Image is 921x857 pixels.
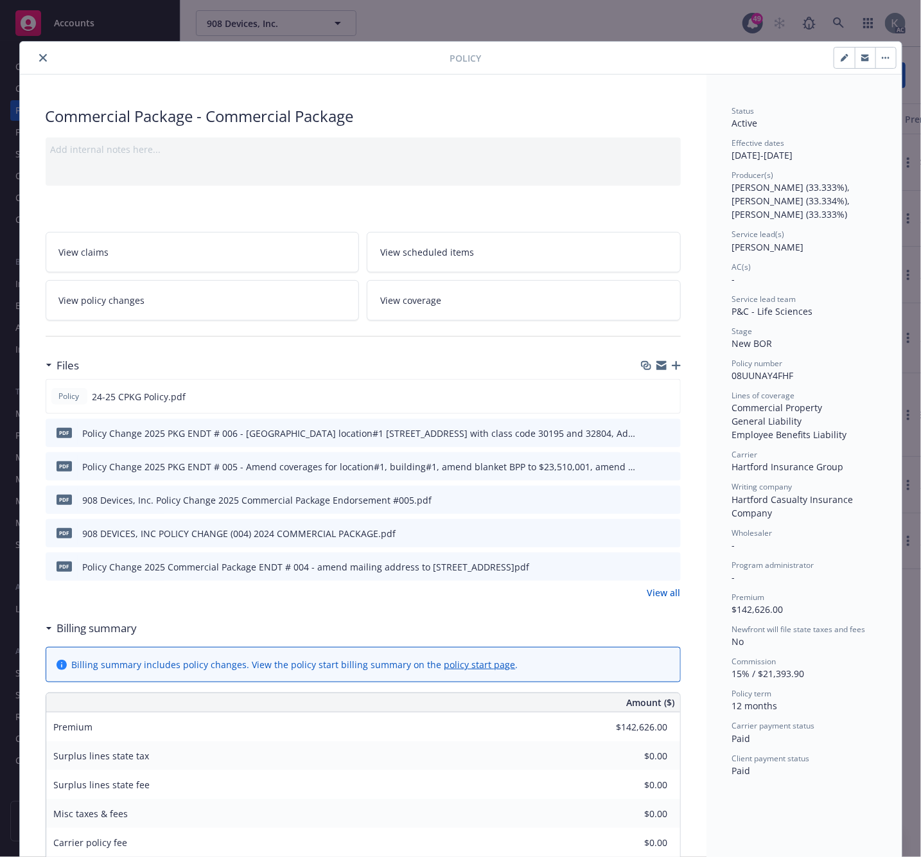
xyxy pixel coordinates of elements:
a: View policy changes [46,280,360,321]
input: 0.00 [592,718,676,737]
span: Policy [57,391,82,402]
span: Newfront will file state taxes and fees [732,624,866,635]
span: Lines of coverage [732,390,795,401]
button: download file [644,493,654,507]
div: General Liability [732,414,876,428]
span: Policy term [732,688,772,699]
span: View policy changes [59,294,145,307]
span: 12 months [732,700,778,712]
span: Status [732,105,755,116]
span: Policy number [732,358,783,369]
button: preview file [664,527,676,540]
span: Carrier policy fee [54,836,128,849]
span: New BOR [732,337,773,349]
span: 08UUNAY4FHF [732,369,794,382]
button: preview file [664,493,676,507]
div: Commercial Package - Commercial Package [46,105,681,127]
input: 0.00 [592,747,676,766]
span: Paid [732,732,751,745]
h3: Files [57,357,80,374]
span: pdf [57,461,72,471]
span: Client payment status [732,753,810,764]
div: Policy Change 2025 PKG ENDT # 005 - Amend coverages for location#1, building#1, amend blanket BPP... [83,460,638,473]
span: pdf [57,528,72,538]
a: View claims [46,232,360,272]
div: Commercial Property [732,401,876,414]
span: Commission [732,656,776,667]
button: download file [644,527,654,540]
span: Premium [54,721,93,733]
span: Amount ($) [627,696,675,709]
h3: Billing summary [57,620,137,637]
span: Wholesaler [732,527,773,538]
span: pdf [57,495,72,504]
span: Effective dates [732,137,785,148]
span: Program administrator [732,560,814,570]
div: Employee Benefits Liability [732,428,876,441]
div: Policy Change 2025 PKG ENDT # 006 - [GEOGRAPHIC_DATA] location#1 [STREET_ADDRESS] with class code... [83,427,638,440]
input: 0.00 [592,775,676,795]
button: preview file [663,390,675,403]
span: Stage [732,326,753,337]
input: 0.00 [592,833,676,853]
a: View scheduled items [367,232,681,272]
span: - [732,273,735,285]
button: download file [644,560,654,574]
span: Service lead(s) [732,229,785,240]
span: Premium [732,592,765,603]
span: P&C - Life Sciences [732,305,813,317]
span: AC(s) [732,261,751,272]
button: close [35,50,51,66]
a: View all [647,586,681,599]
span: Carrier [732,449,758,460]
span: [PERSON_NAME] [732,241,804,253]
span: Hartford Casualty Insurance Company [732,493,856,519]
span: Misc taxes & fees [54,808,128,820]
button: download file [644,427,654,440]
span: Surplus lines state tax [54,750,150,762]
span: View claims [59,245,109,259]
span: Surplus lines state fee [54,779,150,791]
span: $142,626.00 [732,603,784,615]
button: preview file [664,427,676,440]
div: Billing summary [46,620,137,637]
div: 908 DEVICES, INC POLICY CHANGE (004) 2024 COMMERCIAL PACKAGE.pdf [83,527,396,540]
button: preview file [664,460,676,473]
span: - [732,539,735,551]
span: 24-25 CPKG Policy.pdf [92,390,186,403]
span: View scheduled items [380,245,474,259]
button: download file [644,460,654,473]
span: Active [732,117,758,129]
span: No [732,635,744,648]
span: Policy [450,51,482,65]
div: Add internal notes here... [51,143,676,156]
span: 15% / $21,393.90 [732,667,805,680]
div: 908 Devices, Inc. Policy Change 2025 Commercial Package Endorsement #005.pdf [83,493,432,507]
span: pdf [57,561,72,571]
span: Hartford Insurance Group [732,461,844,473]
span: Carrier payment status [732,720,815,731]
span: Producer(s) [732,170,774,181]
div: [DATE] - [DATE] [732,137,876,162]
div: Files [46,357,80,374]
span: pdf [57,428,72,437]
span: Paid [732,764,751,777]
span: Writing company [732,481,793,492]
span: - [732,571,735,583]
span: [PERSON_NAME] (33.333%), [PERSON_NAME] (33.334%), [PERSON_NAME] (33.333%) [732,181,853,220]
button: preview file [664,560,676,574]
a: View coverage [367,280,681,321]
div: Billing summary includes policy changes. View the policy start billing summary on the . [72,658,518,671]
a: policy start page [444,658,516,671]
span: View coverage [380,294,441,307]
button: download file [643,390,653,403]
span: Service lead team [732,294,796,305]
div: Policy Change 2025 Commercial Package ENDT # 004 - amend mailing address to [STREET_ADDRESS]pdf [83,560,530,574]
input: 0.00 [592,804,676,824]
